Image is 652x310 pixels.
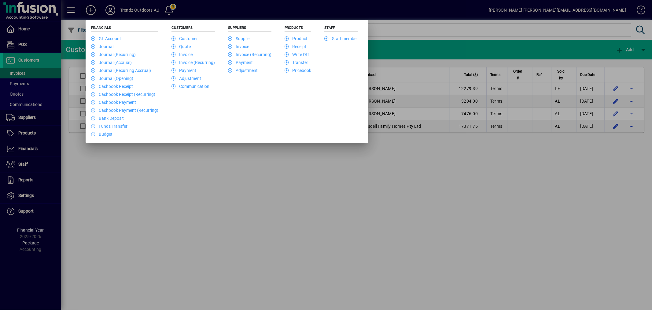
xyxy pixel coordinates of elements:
[91,68,151,73] a: Journal (Recurring Accrual)
[228,44,249,49] a: Invoice
[91,124,127,129] a: Funds Transfer
[171,44,191,49] a: Quote
[228,68,258,73] a: Adjustment
[171,52,193,57] a: Invoice
[91,76,133,81] a: Journal (Opening)
[91,100,136,105] a: Cashbook Payment
[285,60,308,65] a: Transfer
[285,68,311,73] a: Pricebook
[228,36,251,41] a: Supplier
[171,36,198,41] a: Customer
[91,25,158,32] h5: Financials
[91,44,113,49] a: Journal
[91,116,124,121] a: Bank Deposit
[285,44,306,49] a: Receipt
[171,76,201,81] a: Adjustment
[91,132,112,137] a: Budget
[228,25,271,32] h5: Suppliers
[171,84,209,89] a: Communication
[324,25,358,32] h5: Staff
[285,25,311,32] h5: Products
[91,60,132,65] a: Journal (Accrual)
[324,36,358,41] a: Staff member
[171,68,196,73] a: Payment
[228,60,253,65] a: Payment
[228,52,271,57] a: Invoice (Recurring)
[285,52,309,57] a: Write Off
[91,108,158,113] a: Cashbook Payment (Recurring)
[91,92,155,97] a: Cashbook Receipt (Recurring)
[91,52,136,57] a: Journal (Recurring)
[91,84,133,89] a: Cashbook Receipt
[285,36,308,41] a: Product
[171,60,215,65] a: Invoice (Recurring)
[171,25,215,32] h5: Customers
[91,36,121,41] a: GL Account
